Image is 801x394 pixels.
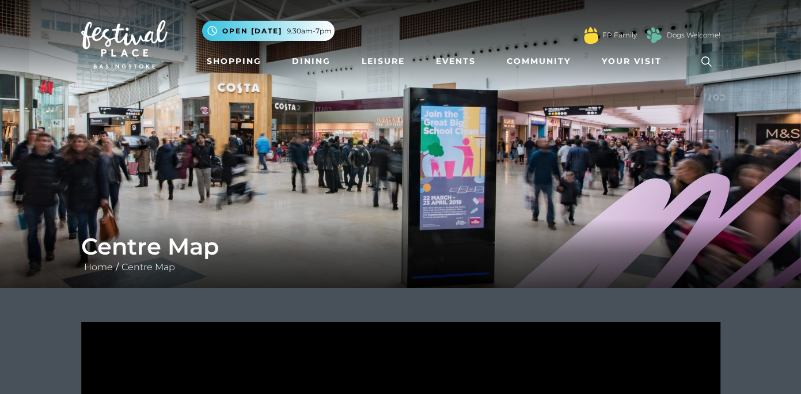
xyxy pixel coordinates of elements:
span: Open [DATE] [222,26,282,36]
h1: Centre Map [81,233,720,260]
div: / [73,233,729,274]
a: FP Family [602,30,637,40]
span: Your Visit [602,55,662,67]
a: Leisure [357,51,409,72]
a: Shopping [202,51,266,72]
button: Open [DATE] 9.30am-7pm [202,21,335,41]
a: Home [81,262,116,272]
a: Dogs Welcome! [667,30,720,40]
a: Centre Map [119,262,178,272]
a: Events [431,51,480,72]
a: Dining [287,51,335,72]
a: Your Visit [597,51,672,72]
span: 9.30am-7pm [287,26,332,36]
a: Community [502,51,575,72]
img: Festival Place Logo [81,20,168,69]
